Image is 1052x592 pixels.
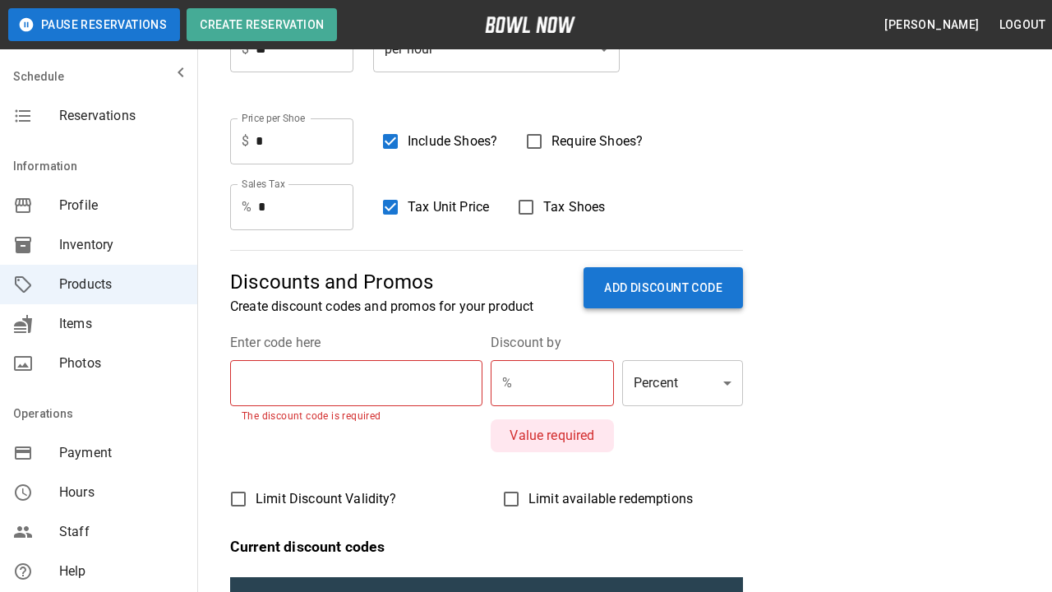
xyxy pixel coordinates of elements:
[230,297,533,317] p: Create discount codes and promos for your product
[878,10,985,40] button: [PERSON_NAME]
[408,132,497,151] span: Include Shoes?
[8,8,180,41] button: Pause Reservations
[230,267,533,297] p: Discounts and Promos
[59,522,184,542] span: Staff
[242,197,251,217] p: %
[502,373,512,393] p: %
[59,483,184,502] span: Hours
[187,8,337,41] button: Create Reservation
[242,132,249,151] p: $
[543,197,605,217] span: Tax Shoes
[256,489,397,509] span: Limit Discount Validity?
[993,10,1052,40] button: Logout
[230,333,321,352] legend: Enter code here
[485,16,575,33] img: logo
[622,360,743,406] div: Percent
[230,536,743,557] p: Current discount codes
[528,489,693,509] span: Limit available redemptions
[491,419,614,452] p: Value required
[59,196,184,215] span: Profile
[59,235,184,255] span: Inventory
[59,354,184,373] span: Photos
[551,132,643,151] span: Require Shoes?
[242,409,471,425] p: The discount code is required
[408,197,489,217] span: Tax Unit Price
[59,314,184,334] span: Items
[59,275,184,294] span: Products
[491,333,561,352] legend: Discount by
[59,443,184,463] span: Payment
[584,267,743,309] button: ADD DISCOUNT CODE
[59,562,184,581] span: Help
[59,106,184,126] span: Reservations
